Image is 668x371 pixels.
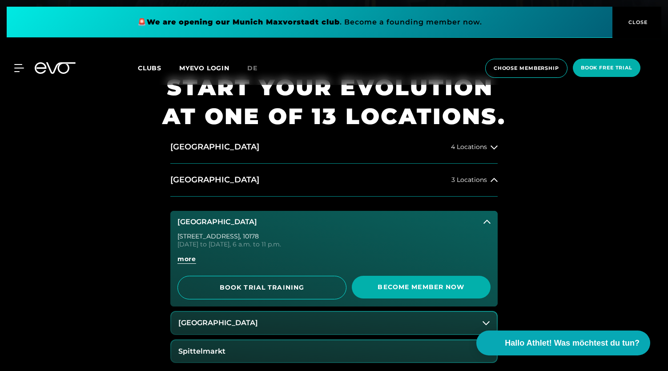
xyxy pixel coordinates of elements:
a: de [247,63,268,73]
h3: [GEOGRAPHIC_DATA] [178,319,258,327]
span: Clubs [138,64,161,72]
a: choose membership [483,59,570,78]
a: book free trial [570,59,643,78]
button: [GEOGRAPHIC_DATA]3 Locations [170,164,498,197]
span: 3 Locations [451,177,487,183]
a: Become Member Now [352,276,491,299]
span: Hallo Athlet! Was möchtest du tun? [505,337,640,349]
span: Become Member Now [373,282,469,292]
button: [GEOGRAPHIC_DATA]4 Locations [170,131,498,164]
a: MYEVO LOGIN [179,64,229,72]
div: [STREET_ADDRESS] , 10178 [177,233,491,239]
a: Clubs [138,64,179,72]
span: de [247,64,258,72]
h1: START YOUR EVOLUTION AT ONE OF 13 LOCATIONS. [162,73,506,131]
span: book free trial [581,64,632,72]
button: Hallo Athlet! Was möchtest du tun? [476,331,650,355]
button: [GEOGRAPHIC_DATA] [170,211,498,233]
a: BOOK TRIAL TRAINING [177,276,346,299]
h3: [GEOGRAPHIC_DATA] [177,218,257,226]
h2: [GEOGRAPHIC_DATA] [170,174,259,185]
span: CLOSE [626,18,648,26]
span: more [177,254,196,264]
h2: [GEOGRAPHIC_DATA] [170,141,259,153]
span: BOOK TRIAL TRAINING [199,283,325,292]
h3: Spittelmarkt [178,347,225,355]
button: [GEOGRAPHIC_DATA] [171,312,497,334]
span: choose membership [494,65,559,72]
a: more [177,254,491,270]
span: 4 Locations [451,144,487,150]
button: CLOSE [612,7,661,38]
div: [DATE] to [DATE], 6 a.m. to 11 p.m. [177,241,491,247]
button: Spittelmarkt [171,340,497,363]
